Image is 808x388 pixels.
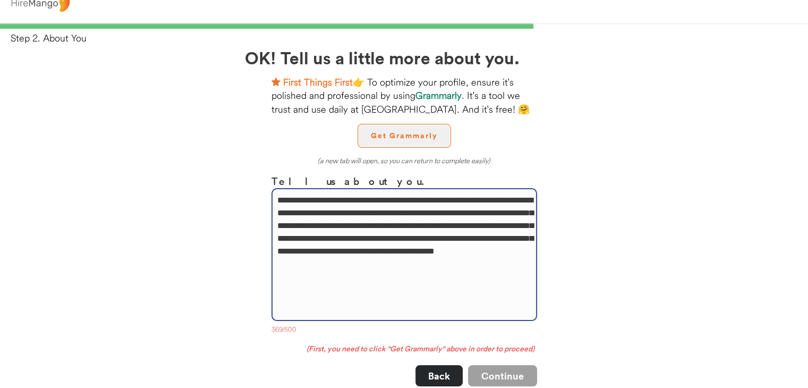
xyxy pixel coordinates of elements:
[271,75,537,116] div: 👉 To optimize your profile, ensure it's polished and professional by using . It's a tool we trust...
[415,89,462,102] strong: Grammarly
[245,45,564,70] h2: OK! Tell us a little more about you.
[468,365,537,386] button: Continue
[415,365,463,386] button: Back
[271,173,537,189] h3: Tell us about you.
[318,156,490,165] em: (a new tab will open, so you can return to complete easily)
[2,23,806,29] div: 66%
[271,325,537,336] div: 369/500
[283,76,353,88] strong: First Things First
[358,124,451,148] button: Get Grammarly
[11,31,808,45] div: Step 2. About You
[271,344,537,355] div: (First, you need to click "Get Grammarly" above in order to proceed)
